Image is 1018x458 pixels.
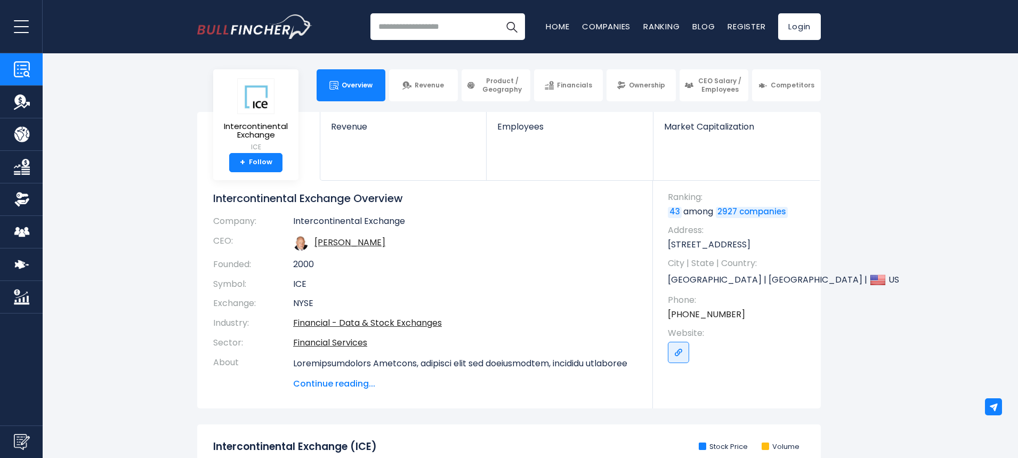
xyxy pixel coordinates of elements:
a: Overview [317,69,385,101]
span: Website: [668,327,810,339]
a: Competitors [752,69,821,101]
th: Sector: [213,333,293,353]
td: ICE [293,275,637,294]
a: Financial Services [293,336,367,349]
a: Go to homepage [197,14,312,39]
a: Register [728,21,765,32]
th: Exchange: [213,294,293,314]
a: Employees [487,112,652,150]
span: Employees [497,122,642,132]
th: Founded: [213,255,293,275]
td: NYSE [293,294,637,314]
span: Phone: [668,294,810,306]
span: CEO Salary / Employees [697,77,744,93]
span: Product / Geography [479,77,526,93]
a: CEO Salary / Employees [680,69,748,101]
p: [GEOGRAPHIC_DATA] | [GEOGRAPHIC_DATA] | US [668,272,810,288]
img: Bullfincher logo [197,14,312,39]
a: 2927 companies [716,207,788,218]
span: Revenue [415,81,444,90]
th: Industry: [213,314,293,333]
a: Financials [534,69,603,101]
span: Overview [342,81,373,90]
span: Financials [557,81,592,90]
span: Competitors [771,81,814,90]
a: Ranking [643,21,680,32]
span: City | State | Country: [668,258,810,269]
a: +Follow [229,153,282,172]
th: CEO: [213,231,293,255]
span: Intercontinental Exchange [222,122,290,140]
li: Volume [762,443,799,452]
span: Address: [668,224,810,236]
td: 2000 [293,255,637,275]
span: Market Capitalization [664,122,809,132]
a: Product / Geography [462,69,530,101]
a: Home [546,21,569,32]
img: jeffrey-sprecher.jpg [293,236,308,251]
a: Ownership [607,69,675,101]
a: Blog [692,21,715,32]
a: Login [778,13,821,40]
a: Market Capitalization [653,112,820,150]
span: Continue reading... [293,377,637,390]
p: among [668,206,810,218]
span: Ranking: [668,191,810,203]
span: Revenue [331,122,475,132]
a: Revenue [320,112,486,150]
p: [STREET_ADDRESS] [668,239,810,251]
th: Symbol: [213,275,293,294]
h1: Intercontinental Exchange Overview [213,191,637,205]
span: Ownership [629,81,665,90]
td: Intercontinental Exchange [293,216,637,231]
li: Stock Price [699,443,748,452]
a: 43 [668,207,682,218]
h2: Intercontinental Exchange (ICE) [213,440,377,454]
button: Search [498,13,525,40]
a: Companies [582,21,631,32]
th: About [213,353,293,390]
strong: + [240,158,245,167]
a: Revenue [389,69,458,101]
a: ceo [314,236,385,248]
a: [PHONE_NUMBER] [668,309,745,320]
img: Ownership [14,191,30,207]
small: ICE [222,142,290,152]
a: Financial - Data & Stock Exchanges [293,317,442,329]
a: Intercontinental Exchange ICE [221,78,290,153]
a: Go to link [668,342,689,363]
th: Company: [213,216,293,231]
